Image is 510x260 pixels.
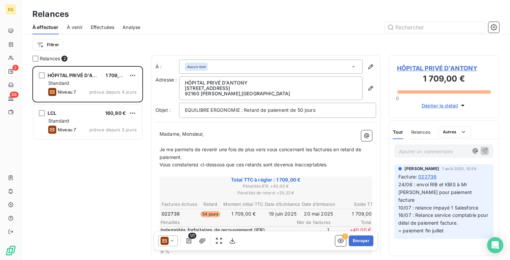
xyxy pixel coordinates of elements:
a: 88 [5,93,16,104]
span: 022738 [418,173,436,180]
span: Niveau 7 [58,89,76,95]
span: Total [331,220,371,225]
p: 92160 [PERSON_NAME] , [GEOGRAPHIC_DATA] [185,91,357,96]
span: HÔPITAL PRIVÉ D'ANTONY [48,72,110,78]
em: Aucun nom [187,64,206,69]
button: Filtrer [32,39,63,50]
th: Date d’échéance [264,201,301,208]
span: prévue depuis 4 jours [89,89,137,95]
span: Objet : [155,107,171,113]
span: Effectuées [91,24,115,31]
p: 8 % [161,248,287,255]
span: Total TTC à régler : 1 709,00 € [161,176,371,183]
span: prévue depuis 3 jours [89,127,137,132]
button: Envoyer [349,235,373,246]
button: Autres [438,127,471,137]
span: EQUILIBRE ERGONOMIE : Retard de paiement de 50 jours [185,107,315,113]
th: Factures échues [161,201,198,208]
span: 1/1 [188,233,196,239]
span: Standard [48,80,69,86]
span: Relances [40,55,60,62]
span: 88 [10,92,19,98]
span: 022738 [162,210,180,217]
span: À venir [67,24,83,31]
td: 1 709,00 € [336,210,377,218]
label: À : [155,63,179,70]
p: Indemnités forfaitaires de recouvrement (IFR) [161,227,287,233]
span: 16/07 : Relance service comptable pour délai de paiement facture. [398,212,489,226]
div: EQ [5,4,16,15]
td: 19 juin 2025 [264,210,301,218]
span: Niveau 7 [58,127,76,132]
div: grid [32,66,143,260]
span: 54 jours [200,211,220,217]
span: HÔPITAL PRIVÉ D'ANTONY [397,64,491,73]
a: 2 [5,66,16,77]
span: 1 709,00 € [106,72,130,78]
td: 20 mai 2025 [302,210,336,218]
span: 7 août 2025, 15:59 [442,167,476,171]
span: [PERSON_NAME] [404,166,439,172]
span: Je me permets de revenir une fois de plus vers vous concernant les factures en retard de paiement. [160,147,363,160]
span: 0 [396,96,399,101]
span: Facture : [398,173,417,180]
input: Rechercher [385,22,486,33]
span: 1 [289,227,329,240]
span: Pénalités de retard : + 20,22 € [161,190,371,196]
button: Déplier le détail [420,102,469,109]
th: Retard [198,201,222,208]
span: Analyse [122,24,140,31]
h3: 1 709,00 € [397,73,491,86]
span: 10/07 : relance impayé 1 Salesforce [398,205,478,210]
p: HÔPITAL PRIVÉ D'ANTONY [185,80,357,86]
span: Standard [48,118,69,124]
td: 1 709,00 € [223,210,264,218]
span: + 40,00 € [331,227,371,240]
span: Vous constaterez ci-dessous que ces retards sont devenus inacceptables. [160,162,328,167]
div: Open Intercom Messenger [487,237,503,253]
span: Adresse : [155,77,177,83]
span: LCL [48,110,56,116]
span: Madame, Monsieur, [160,131,204,137]
span: 24/06 : envoi RIB et KBIS à Mr [PERSON_NAME] pour paiement facture [398,182,473,203]
span: Pénalités IFR : + 40,00 € [161,183,371,189]
span: Relances [411,129,430,135]
th: Solde TTC [336,201,377,208]
span: Tout [393,129,403,135]
span: Déplier le détail [422,102,458,109]
img: Logo LeanPay [5,245,16,256]
p: [STREET_ADDRESS] [185,86,357,91]
span: Pénalités [161,220,290,225]
span: À effectuer [32,24,59,31]
span: 2 [12,65,19,71]
span: 2 [61,56,67,62]
th: Date d’émission [302,201,336,208]
span: = paiement fin juillet [398,228,444,233]
h3: Relances [32,8,69,20]
th: Montant initial TTC [223,201,264,208]
span: 160,80 € [105,110,126,116]
span: Nbr de factures [290,220,331,225]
